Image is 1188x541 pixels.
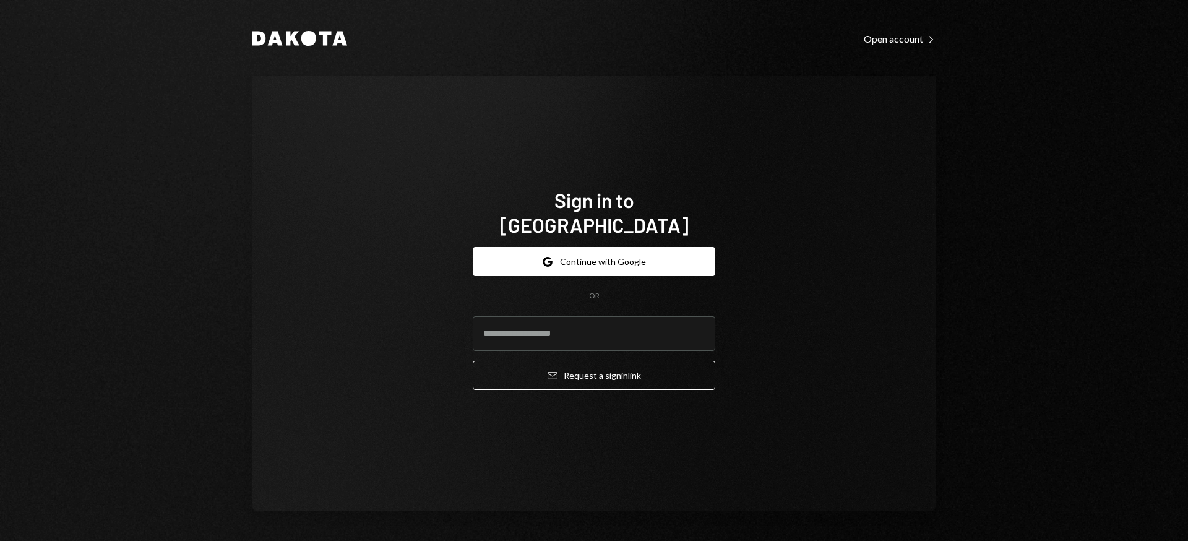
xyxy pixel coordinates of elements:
button: Request a signinlink [473,361,715,390]
h1: Sign in to [GEOGRAPHIC_DATA] [473,188,715,237]
div: Open account [864,33,936,45]
div: OR [589,291,600,301]
a: Open account [864,32,936,45]
button: Continue with Google [473,247,715,276]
